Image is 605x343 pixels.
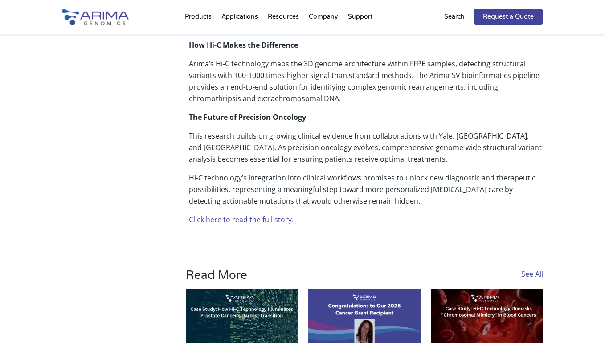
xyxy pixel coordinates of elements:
a: Request a Quote [474,9,543,25]
a: Click here to read the full story. [189,215,294,225]
p: Arima’s Hi-C technology maps the 3D genome architecture within FFPE samples, detecting structural... [189,58,543,111]
a: See All [521,269,543,279]
p: Search [444,11,465,23]
strong: How Hi-C Makes the Difference [189,40,298,50]
p: Hi-C technology’s integration into clinical workflows promises to unlock new diagnostic and thera... [189,172,543,214]
strong: The Future of Precision Oncology [189,112,306,122]
h3: Read More [186,268,360,289]
img: Arima-Genomics-logo [62,9,129,25]
p: This research builds on growing clinical evidence from collaborations with Yale, [GEOGRAPHIC_DATA... [189,130,543,172]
